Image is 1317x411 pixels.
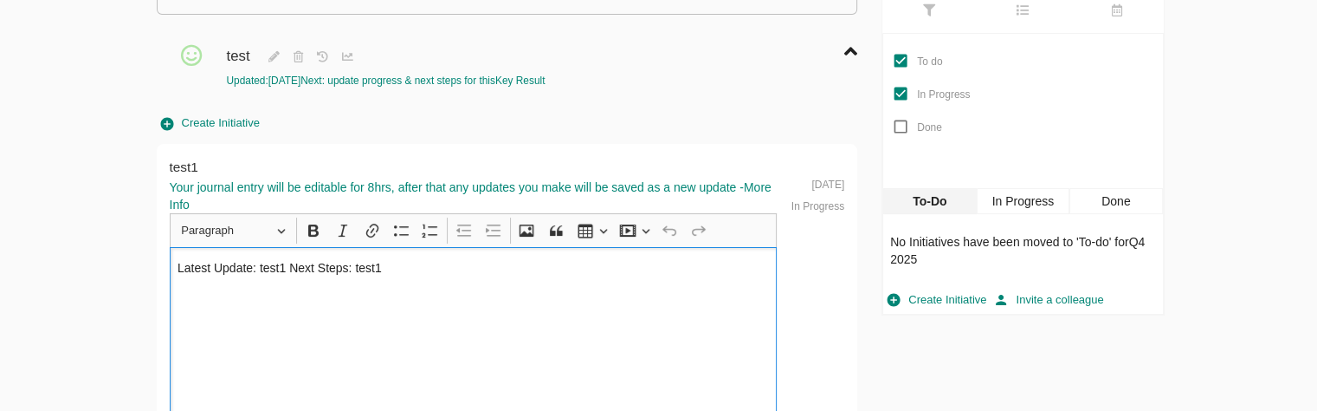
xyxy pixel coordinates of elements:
span: Done [917,121,942,134]
button: Paragraph [173,218,293,245]
button: Create Initiative [157,110,264,137]
span: Create Initiative [161,114,260,134]
span: To do [917,55,942,68]
span: In Progress [791,200,844,212]
div: In Progress [977,188,1069,214]
button: Invite a colleague [991,287,1107,314]
div: Updated: [DATE] Next: update progress & next steps for this Key Result [226,74,752,88]
span: More Info [170,180,771,212]
span: Paragraph [181,220,271,241]
button: Create Initiative [883,287,991,314]
span: In Progress [917,88,970,101]
span: test1 [170,160,205,174]
div: To-Do [883,188,976,214]
p: Latest Update: test1 Next Steps: test1 [178,259,769,277]
span: Create Initiative [888,290,986,310]
p: No Initiatives have been moved to ' To-do ' for Q4 2025 [890,233,1155,268]
div: Editor toolbar [170,213,778,247]
div: Your journal entry will be editable for 8hrs, after that any updates you make will be saved as a ... [170,179,778,213]
span: test [226,29,254,67]
span: Invite a colleague [995,290,1103,310]
div: Done [1069,188,1162,214]
span: [DATE] [811,179,844,191]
